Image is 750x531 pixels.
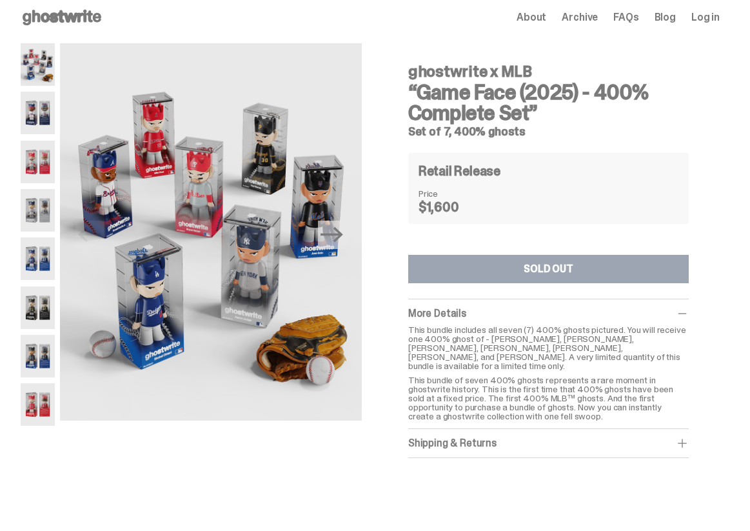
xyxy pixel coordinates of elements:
[21,383,55,426] img: 08-ghostwrite-mlb-game-face-complete-set-mike-trout.png
[408,325,689,370] p: This bundle includes all seven (7) 400% ghosts pictured. You will receive one 400% ghost of - [PE...
[21,92,55,134] img: 02-ghostwrite-mlb-game-face-complete-set-ronald-acuna-jr.png
[408,306,466,320] span: More Details
[655,12,676,23] a: Blog
[419,201,483,214] dd: $1,600
[21,43,55,86] img: 01-ghostwrite-mlb-game-face-complete-set.png
[408,126,689,137] h5: Set of 7, 400% ghosts
[408,255,689,283] button: SOLD OUT
[408,82,689,123] h3: “Game Face (2025) - 400% Complete Set”
[21,189,55,232] img: 04-ghostwrite-mlb-game-face-complete-set-aaron-judge.png
[517,12,546,23] a: About
[60,43,362,421] img: 01-ghostwrite-mlb-game-face-complete-set.png
[691,12,720,23] a: Log in
[408,437,689,450] div: Shipping & Returns
[21,141,55,183] img: 03-ghostwrite-mlb-game-face-complete-set-bryce-harper.png
[21,335,55,377] img: 07-ghostwrite-mlb-game-face-complete-set-juan-soto.png
[21,237,55,280] img: 05-ghostwrite-mlb-game-face-complete-set-shohei-ohtani.png
[21,286,55,329] img: 06-ghostwrite-mlb-game-face-complete-set-paul-skenes.png
[408,64,689,79] h4: ghostwrite x MLB
[318,221,346,249] button: Next
[419,189,483,198] dt: Price
[419,165,500,177] h4: Retail Release
[524,264,573,274] div: SOLD OUT
[613,12,638,23] a: FAQs
[408,376,689,421] p: This bundle of seven 400% ghosts represents a rare moment in ghostwrite history. This is the firs...
[562,12,598,23] a: Archive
